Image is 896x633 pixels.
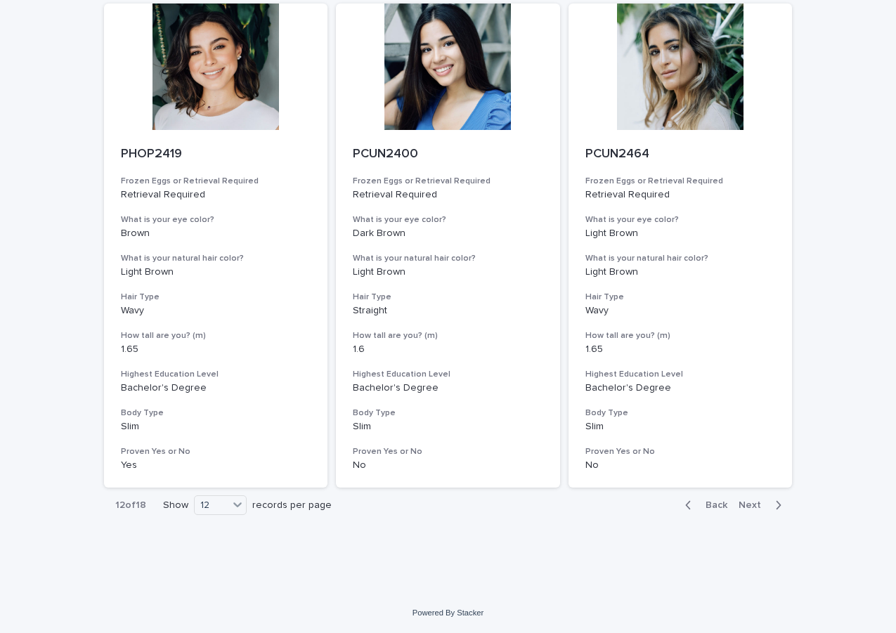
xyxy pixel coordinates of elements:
h3: Frozen Eggs or Retrieval Required [353,176,543,187]
div: 12 [195,498,228,513]
p: Wavy [121,305,311,317]
h3: What is your natural hair color? [121,253,311,264]
p: PCUN2400 [353,147,543,162]
h3: Hair Type [353,292,543,303]
p: Yes [121,459,311,471]
a: PCUN2464Frozen Eggs or Retrieval RequiredRetrieval RequiredWhat is your eye color?Light BrownWhat... [569,4,793,488]
button: Back [674,499,733,511]
p: Slim [121,421,311,433]
p: Retrieval Required [121,189,311,201]
h3: Highest Education Level [353,369,543,380]
p: Retrieval Required [353,189,543,201]
a: Powered By Stacker [413,608,483,617]
h3: Proven Yes or No [353,446,543,457]
button: Next [733,499,793,511]
h3: Hair Type [121,292,311,303]
a: PCUN2400Frozen Eggs or Retrieval RequiredRetrieval RequiredWhat is your eye color?Dark BrownWhat ... [336,4,560,488]
p: PCUN2464 [585,147,776,162]
h3: What is your eye color? [585,214,776,226]
p: Bachelor's Degree [585,382,776,394]
h3: What is your eye color? [353,214,543,226]
p: 1.6 [353,344,543,355]
h3: Frozen Eggs or Retrieval Required [585,176,776,187]
a: PHOP2419Frozen Eggs or Retrieval RequiredRetrieval RequiredWhat is your eye color?BrownWhat is yo... [104,4,328,488]
span: Next [739,500,770,510]
h3: How tall are you? (m) [353,330,543,341]
h3: What is your natural hair color? [353,253,543,264]
h3: What is your eye color? [121,214,311,226]
p: records per page [252,500,332,511]
p: Slim [353,421,543,433]
p: 12 of 18 [104,488,157,523]
p: Light Brown [121,266,311,278]
h3: How tall are you? (m) [121,330,311,341]
p: Bachelor's Degree [121,382,311,394]
p: Light Brown [585,266,776,278]
span: Back [697,500,727,510]
p: Bachelor's Degree [353,382,543,394]
p: Light Brown [353,266,543,278]
p: Retrieval Required [585,189,776,201]
p: No [353,459,543,471]
p: Straight [353,305,543,317]
p: No [585,459,776,471]
h3: How tall are you? (m) [585,330,776,341]
h3: Highest Education Level [585,369,776,380]
h3: What is your natural hair color? [585,253,776,264]
h3: Body Type [585,407,776,419]
p: 1.65 [121,344,311,355]
h3: Hair Type [585,292,776,303]
p: Light Brown [585,228,776,240]
p: Slim [585,421,776,433]
h3: Body Type [353,407,543,419]
h3: Proven Yes or No [121,446,311,457]
p: Brown [121,228,311,240]
p: Show [163,500,188,511]
p: Dark Brown [353,228,543,240]
h3: Proven Yes or No [585,446,776,457]
p: Wavy [585,305,776,317]
h3: Highest Education Level [121,369,311,380]
p: PHOP2419 [121,147,311,162]
h3: Body Type [121,407,311,419]
h3: Frozen Eggs or Retrieval Required [121,176,311,187]
p: 1.65 [585,344,776,355]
